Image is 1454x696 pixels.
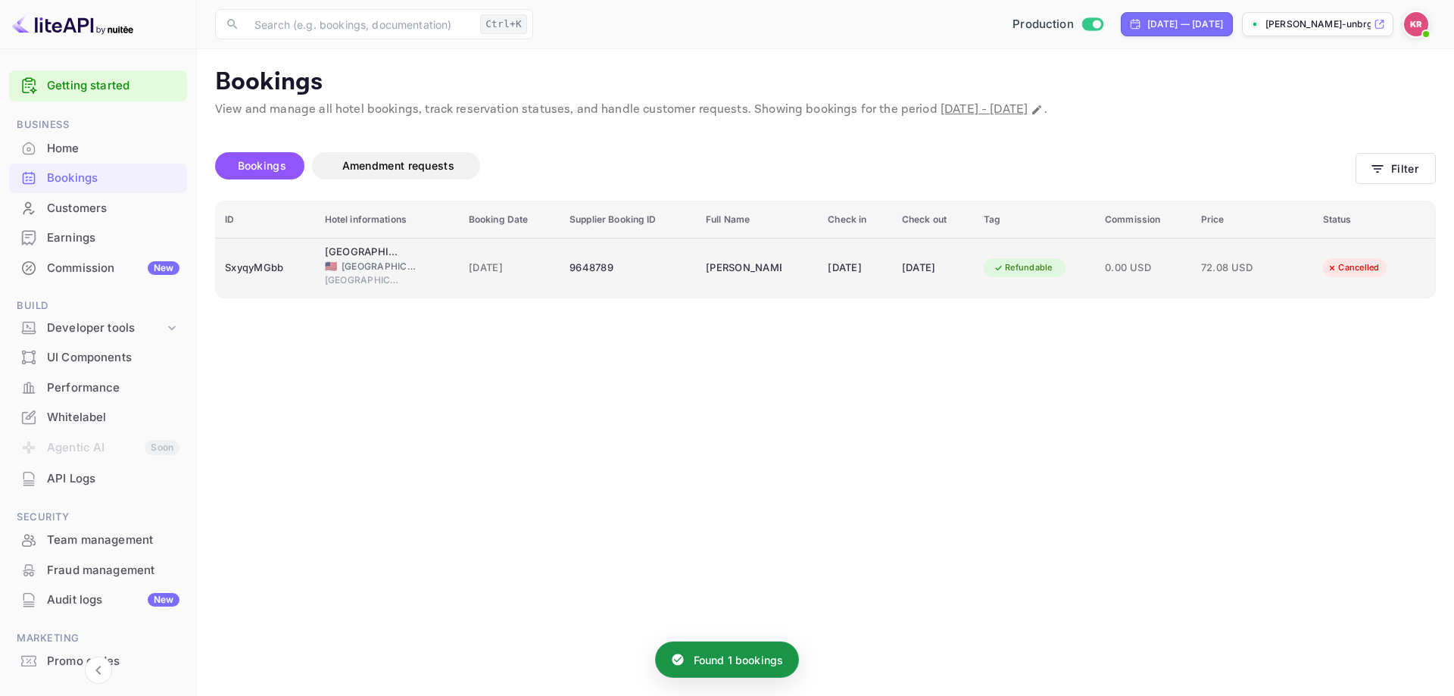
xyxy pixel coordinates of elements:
[216,201,316,239] th: ID
[694,652,783,668] p: Found 1 bookings
[9,373,187,403] div: Performance
[47,562,179,579] div: Fraud management
[1314,201,1435,239] th: Status
[215,101,1436,119] p: View and manage all hotel bookings, track reservation statuses, and handle customer requests. Sho...
[9,70,187,101] div: Getting started
[9,223,187,253] div: Earnings
[47,470,179,488] div: API Logs
[9,403,187,431] a: Whitelabel
[1356,153,1436,184] button: Filter
[238,159,286,172] span: Bookings
[325,273,401,287] span: [GEOGRAPHIC_DATA]
[47,591,179,609] div: Audit logs
[325,245,401,260] div: Red Roof Inn Richmond South
[9,647,187,676] div: Promo codes
[47,170,179,187] div: Bookings
[1096,201,1192,239] th: Commission
[9,373,187,401] a: Performance
[1147,17,1223,31] div: [DATE] — [DATE]
[9,464,187,492] a: API Logs
[225,256,307,280] div: SxyqyMGbb
[9,223,187,251] a: Earnings
[9,164,187,193] div: Bookings
[47,532,179,549] div: Team management
[342,260,417,273] span: [GEOGRAPHIC_DATA]
[9,509,187,526] span: Security
[1201,260,1277,276] span: 72.08 USD
[1317,258,1389,277] div: Cancelled
[9,254,187,283] div: CommissionNew
[47,200,179,217] div: Customers
[215,67,1436,98] p: Bookings
[216,201,1435,298] table: booking table
[47,409,179,426] div: Whitelabel
[9,464,187,494] div: API Logs
[9,403,187,432] div: Whitelabel
[47,140,179,158] div: Home
[9,194,187,222] a: Customers
[47,229,179,247] div: Earnings
[893,201,975,239] th: Check out
[9,556,187,585] div: Fraud management
[9,585,187,613] a: Audit logsNew
[9,117,187,133] span: Business
[9,647,187,675] a: Promo codes
[47,379,179,397] div: Performance
[1105,260,1183,276] span: 0.00 USD
[9,343,187,371] a: UI Components
[9,194,187,223] div: Customers
[316,201,460,239] th: Hotel informations
[819,201,893,239] th: Check in
[9,298,187,314] span: Build
[9,134,187,164] div: Home
[342,159,454,172] span: Amendment requests
[9,630,187,647] span: Marketing
[9,526,187,554] a: Team management
[1006,16,1109,33] div: Switch to Sandbox mode
[47,320,164,337] div: Developer tools
[47,260,179,277] div: Commission
[9,254,187,282] a: CommissionNew
[560,201,697,239] th: Supplier Booking ID
[9,315,187,342] div: Developer tools
[47,349,179,367] div: UI Components
[902,256,966,280] div: [DATE]
[828,256,884,280] div: [DATE]
[9,585,187,615] div: Audit logsNew
[706,256,782,280] div: Jamill Bennett
[1265,17,1371,31] p: [PERSON_NAME]-unbrg.[PERSON_NAME]...
[1404,12,1428,36] img: Kobus Roux
[9,164,187,192] a: Bookings
[9,526,187,555] div: Team management
[984,258,1062,277] div: Refundable
[697,201,819,239] th: Full Name
[215,152,1356,179] div: account-settings tabs
[975,201,1096,239] th: Tag
[480,14,527,34] div: Ctrl+K
[469,260,551,276] span: [DATE]
[941,101,1028,117] span: [DATE] - [DATE]
[9,556,187,584] a: Fraud management
[9,343,187,373] div: UI Components
[85,657,112,684] button: Collapse navigation
[47,77,179,95] a: Getting started
[245,9,474,39] input: Search (e.g. bookings, documentation)
[460,201,560,239] th: Booking Date
[148,593,179,607] div: New
[12,12,133,36] img: LiteAPI logo
[1012,16,1074,33] span: Production
[9,134,187,162] a: Home
[325,261,337,271] span: United States of America
[148,261,179,275] div: New
[1029,102,1044,117] button: Change date range
[47,653,179,670] div: Promo codes
[569,256,688,280] div: 9648789
[1192,201,1314,239] th: Price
